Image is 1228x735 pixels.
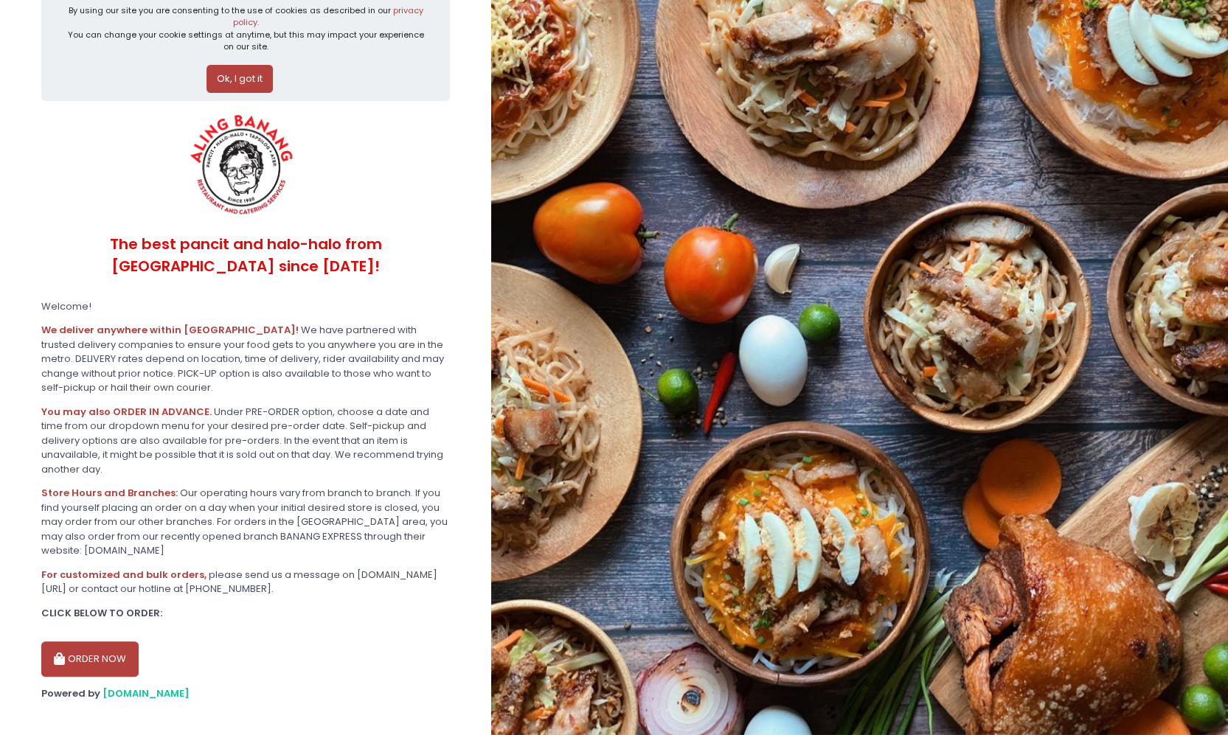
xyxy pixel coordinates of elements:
b: We deliver anywhere within [GEOGRAPHIC_DATA]! [41,323,299,337]
b: Store Hours and Branches: [41,486,178,500]
b: For customized and bulk orders, [41,568,207,582]
div: Under PRE-ORDER option, choose a date and time from our dropdown menu for your desired pre-order ... [41,405,450,477]
button: Ok, I got it [207,65,273,93]
button: ORDER NOW [41,641,139,677]
div: CLICK BELOW TO ORDER: [41,606,450,621]
div: The best pancit and halo-halo from [GEOGRAPHIC_DATA] since [DATE]! [41,221,450,290]
a: [DOMAIN_NAME] [103,686,190,700]
div: Welcome! [41,299,450,314]
div: Our operating hours vary from branch to branch. If you find yourself placing an order on a day wh... [41,486,450,558]
div: We have partnered with trusted delivery companies to ensure your food gets to you anywhere you ar... [41,323,450,395]
b: You may also ORDER IN ADVANCE. [41,405,212,419]
img: ALING BANANG [181,111,305,221]
div: Powered by [41,686,450,701]
a: privacy policy. [233,4,423,29]
div: please send us a message on [DOMAIN_NAME][URL] or contact our hotline at [PHONE_NUMBER]. [41,568,450,596]
div: By using our site you are consenting to the use of cookies as described in our You can change you... [66,4,426,53]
